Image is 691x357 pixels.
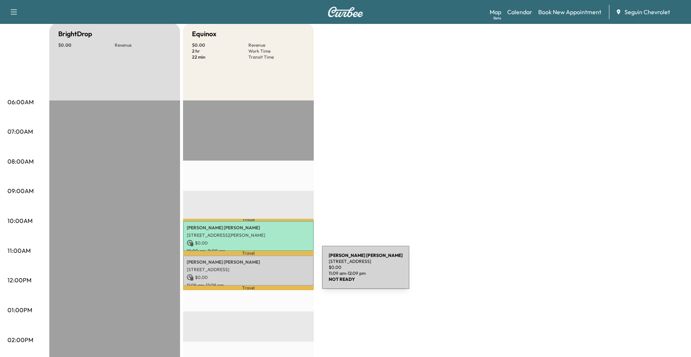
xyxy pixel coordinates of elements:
h5: BrightDrop [58,29,92,39]
p: Transit Time [248,54,305,60]
p: Work Time [248,48,305,54]
p: Revenue [248,42,305,48]
span: Seguin Chevrolet [625,7,670,16]
p: $ 0.00 [192,42,248,48]
p: 02:00PM [7,335,33,344]
p: $ 0.00 [58,42,115,48]
p: Travel [183,286,314,290]
p: 11:09 am - 12:09 pm [187,282,310,288]
p: 09:00AM [7,186,34,195]
h5: Equinox [192,29,216,39]
a: MapBeta [490,7,501,16]
a: Book New Appointment [538,7,601,16]
p: $ 0.00 [187,240,310,246]
p: [STREET_ADDRESS][PERSON_NAME] [187,232,310,238]
p: Revenue [115,42,171,48]
p: 01:00PM [7,305,32,314]
p: 2 hr [192,48,248,54]
p: $ 0.00 [187,274,310,281]
p: 11:00AM [7,246,31,255]
p: [PERSON_NAME] [PERSON_NAME] [187,225,310,231]
p: 22 min [192,54,248,60]
p: 12:00PM [7,276,31,285]
p: Travel [183,219,314,221]
p: Travel [183,251,314,255]
p: [PERSON_NAME] [PERSON_NAME] [187,259,310,265]
a: Calendar [507,7,532,16]
p: 10:00 am - 11:00 am [187,248,310,254]
p: 08:00AM [7,157,34,166]
p: 07:00AM [7,127,33,136]
img: Curbee Logo [328,7,363,17]
div: Beta [493,15,501,21]
p: 10:00AM [7,216,32,225]
p: [STREET_ADDRESS] [187,267,310,273]
p: 06:00AM [7,97,34,106]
